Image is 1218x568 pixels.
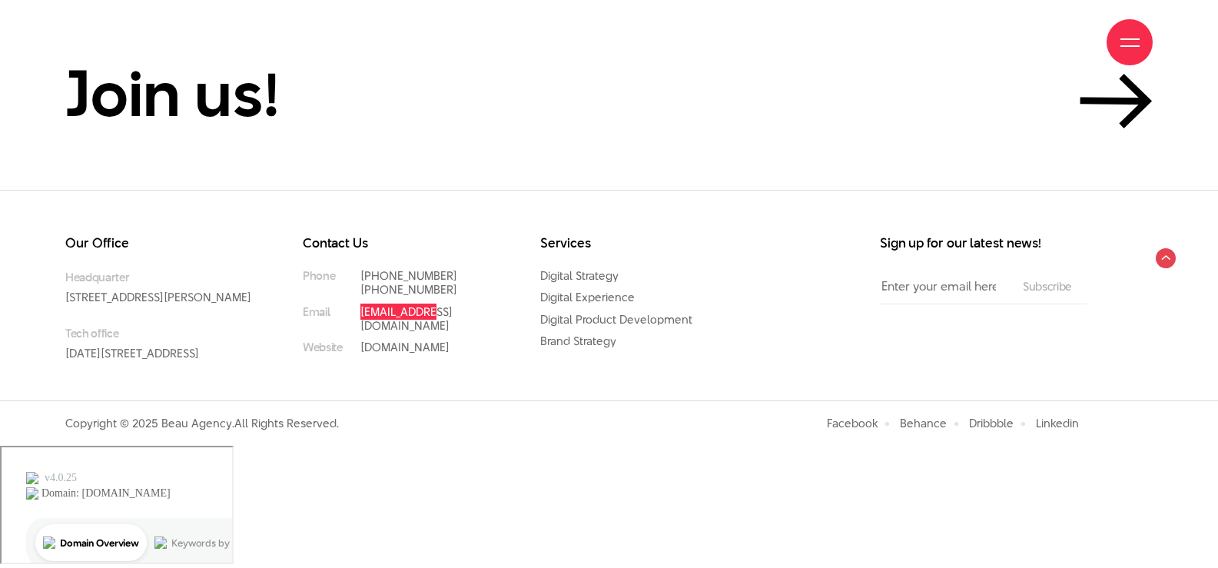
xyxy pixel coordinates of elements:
a: Facebook [827,415,878,431]
a: Digital Strategy [540,267,619,284]
a: Join us! [65,59,1153,128]
div: Domain: [DOMAIN_NAME] [40,40,169,52]
a: Linkedin [1036,415,1079,431]
h3: Sign up for our latest news! [880,237,1087,250]
input: Enter your email here [880,269,1007,304]
h2: Join us! [65,59,279,128]
div: Domain Overview [58,91,138,101]
a: [PHONE_NUMBER] [360,281,457,297]
h3: Contact Us [303,237,494,250]
div: v 4.0.25 [43,25,75,37]
p: [STREET_ADDRESS][PERSON_NAME] [65,269,257,306]
a: Dribbble [969,415,1014,431]
p: Copyright © 2025 Beau Agency. All Rights Reserved. [65,417,339,430]
h3: Services [540,237,732,250]
img: logo_orange.svg [25,25,37,37]
a: [EMAIL_ADDRESS][DOMAIN_NAME] [360,304,453,334]
small: Email [303,305,330,319]
small: Website [303,340,343,354]
img: tab_domain_overview_orange.svg [41,89,54,101]
h3: Our Office [65,237,257,250]
img: tab_keywords_by_traffic_grey.svg [153,89,165,101]
a: Brand Strategy [540,333,616,349]
a: Digital Product Development [540,311,692,327]
small: Tech office [65,325,257,341]
p: [DATE][STREET_ADDRESS] [65,325,257,362]
a: [DOMAIN_NAME] [360,339,450,355]
a: Behance [900,415,947,431]
small: Headquarter [65,269,257,285]
small: Phone [303,269,335,283]
a: [PHONE_NUMBER] [360,267,457,284]
input: Subscribe [1018,281,1077,293]
div: Keywords by Traffic [170,91,259,101]
a: Digital Experience [540,289,635,305]
img: website_grey.svg [25,40,37,52]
